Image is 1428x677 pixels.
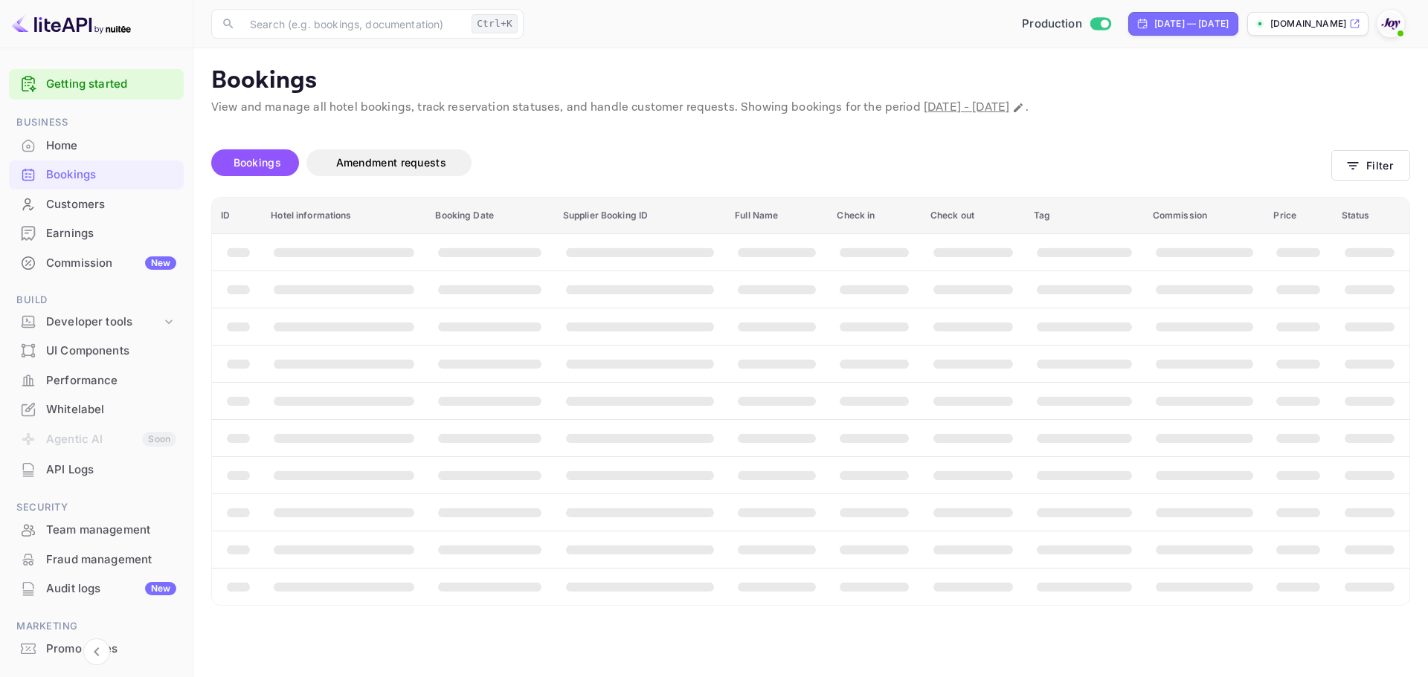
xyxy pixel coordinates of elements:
input: Search (e.g. bookings, documentation) [241,9,466,39]
th: Price [1264,198,1332,234]
th: Tag [1025,198,1144,234]
th: Status [1333,198,1409,234]
span: [DATE] - [DATE] [924,100,1009,115]
a: Team management [9,516,184,543]
a: Performance [9,366,184,394]
div: Fraud management [46,551,176,569]
a: CommissionNew [9,249,184,276]
div: Home [9,132,184,161]
div: Performance [46,372,176,389]
span: Bookings [234,156,281,169]
div: Earnings [9,219,184,248]
a: Earnings [9,219,184,247]
img: LiteAPI logo [12,12,131,36]
span: Security [9,499,184,516]
span: Marketing [9,618,184,635]
div: Whitelabel [9,395,184,424]
div: Customers [9,190,184,219]
div: Earnings [46,225,176,242]
div: API Logs [46,461,176,479]
div: account-settings tabs [211,149,1331,176]
div: Bookings [46,166,176,184]
a: Fraud management [9,545,184,573]
a: Getting started [46,76,176,93]
div: Fraud management [9,545,184,574]
div: Home [46,137,176,155]
a: UI Components [9,337,184,364]
th: Supplier Booking ID [554,198,726,234]
a: Customers [9,190,184,218]
div: Whitelabel [46,401,176,418]
span: Production [1022,16,1082,33]
div: Getting started [9,69,184,100]
th: Hotel informations [262,198,426,234]
div: Audit logsNew [9,574,184,603]
span: Build [9,292,184,308]
a: API Logs [9,456,184,483]
th: Check in [828,198,921,234]
div: Promo codes [46,641,176,658]
a: Promo codes [9,635,184,662]
div: CommissionNew [9,249,184,278]
img: With Joy [1379,12,1403,36]
a: Bookings [9,161,184,188]
button: Collapse navigation [83,638,110,665]
th: Full Name [726,198,828,234]
a: Whitelabel [9,395,184,423]
p: View and manage all hotel bookings, track reservation statuses, and handle customer requests. Sho... [211,99,1410,117]
p: [DOMAIN_NAME] [1270,17,1346,30]
div: Commission [46,255,176,272]
th: Commission [1144,198,1265,234]
span: Amendment requests [336,156,446,169]
div: API Logs [9,456,184,485]
div: Performance [9,366,184,395]
span: Business [9,114,184,131]
div: Developer tools [46,314,161,331]
div: Switch to Sandbox mode [1016,16,1116,33]
div: New [145,256,176,270]
a: Audit logsNew [9,574,184,602]
div: Team management [9,516,184,545]
th: Check out [922,198,1025,234]
div: Ctrl+K [472,14,518,33]
th: ID [212,198,262,234]
button: Change date range [1011,100,1026,115]
div: UI Components [9,337,184,366]
div: Team management [46,522,176,539]
a: Home [9,132,184,159]
div: New [145,582,176,595]
th: Booking Date [426,198,553,234]
div: Customers [46,196,176,213]
table: booking table [212,198,1409,605]
button: Filter [1331,150,1410,181]
div: Promo codes [9,635,184,664]
div: Bookings [9,161,184,190]
div: [DATE] — [DATE] [1154,17,1229,30]
div: Audit logs [46,580,176,597]
div: Developer tools [9,309,184,335]
p: Bookings [211,66,1410,96]
div: UI Components [46,343,176,360]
